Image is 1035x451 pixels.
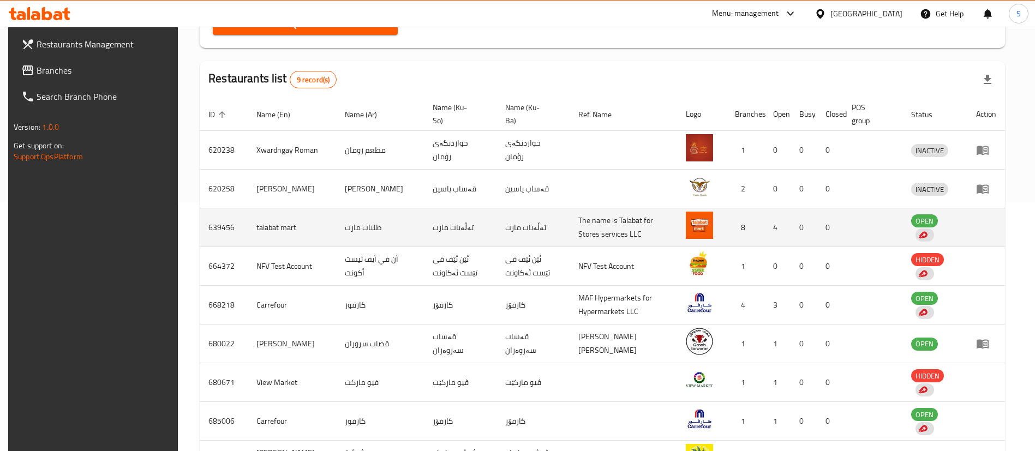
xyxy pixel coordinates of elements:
td: 664372 [200,247,248,286]
td: ئێن ئێف ڤی تێست ئەکاونت [424,247,497,286]
td: 0 [764,131,791,170]
img: NFV Test Account [686,250,713,278]
th: Action [967,98,1005,131]
img: Qasab Sarwaran [686,328,713,355]
img: talabat mart [686,212,713,239]
td: Carrefour [248,286,336,324]
div: OPEN [911,214,938,227]
td: 1 [726,131,764,170]
span: INACTIVE [911,145,948,157]
td: 2 [726,170,764,208]
td: 620258 [200,170,248,208]
td: 0 [791,208,817,247]
td: [PERSON_NAME] [248,170,336,208]
td: 0 [817,402,843,441]
div: Menu [976,337,996,350]
span: HIDDEN [911,370,944,382]
span: OPEN [911,408,938,421]
a: Restaurants Management [13,31,181,57]
td: كارفور [336,402,424,441]
div: Total records count [290,71,337,88]
td: فيو ماركت [336,363,424,402]
div: Indicates that the vendor menu management has been moved to DH Catalog service [916,306,934,319]
img: Yasin Qasab [686,173,713,200]
td: 0 [817,286,843,324]
td: 0 [791,286,817,324]
div: Menu [976,143,996,157]
td: 0 [764,247,791,286]
img: delivery hero logo [918,308,928,317]
div: Menu [976,182,996,195]
td: 0 [791,131,817,170]
div: [GEOGRAPHIC_DATA] [830,8,902,20]
span: Name (En) [256,108,304,121]
div: HIDDEN [911,253,944,266]
img: Xwardngay Roman [686,134,713,161]
td: 1 [764,363,791,402]
span: Name (Ar) [345,108,391,121]
span: OPEN [911,338,938,350]
span: HIDDEN [911,254,944,266]
td: ڤیو مارکێت [496,363,570,402]
th: Logo [677,98,726,131]
td: 0 [764,170,791,208]
td: طلبات مارت [336,208,424,247]
td: 1 [764,324,791,363]
td: 0 [791,247,817,286]
td: کارفۆر [496,402,570,441]
td: talabat mart [248,208,336,247]
h2: Restaurants list [208,70,337,88]
td: أن في أيف تيست أكونت [336,247,424,286]
th: Branches [726,98,764,131]
td: 4 [726,286,764,324]
td: 0 [817,247,843,286]
td: View Market [248,363,336,402]
div: OPEN [911,292,938,305]
img: delivery hero logo [918,385,928,395]
td: 639456 [200,208,248,247]
a: Branches [13,57,181,83]
span: Search Branch Phone [37,90,172,103]
span: Restaurants Management [37,38,172,51]
td: قەساب یاسین [424,170,497,208]
td: 0 [817,324,843,363]
td: 0 [791,363,817,402]
span: OPEN [911,215,938,227]
span: Branches [37,64,172,77]
td: ئێن ئێف ڤی تێست ئەکاونت [496,247,570,286]
span: Name (Ku-Ba) [505,101,557,127]
span: 1.0.0 [42,120,59,134]
span: Status [911,108,947,121]
span: 9 record(s) [290,75,337,85]
td: تەڵەبات مارت [424,208,497,247]
div: OPEN [911,408,938,421]
img: Carrefour [686,289,713,316]
td: 0 [817,363,843,402]
img: delivery hero logo [918,269,928,279]
td: 0 [791,324,817,363]
span: ID [208,108,229,121]
th: Busy [791,98,817,131]
img: Carrefour [686,405,713,432]
div: INACTIVE [911,183,948,196]
td: تەڵەبات مارت [496,208,570,247]
div: Indicates that the vendor menu management has been moved to DH Catalog service [916,228,934,242]
td: [PERSON_NAME] [248,324,336,363]
td: 1 [726,363,764,402]
span: S [1016,8,1021,20]
img: delivery hero logo [918,230,928,240]
td: کارفۆر [424,402,497,441]
div: Indicates that the vendor menu management has been moved to DH Catalog service [916,422,934,435]
span: Name (Ku-So) [433,101,484,127]
div: Indicates that the vendor menu management has been moved to DH Catalog service [916,383,934,396]
td: 685006 [200,402,248,441]
td: The name is Talabat for Stores services LLC [570,208,677,247]
td: 1 [726,402,764,441]
td: مطعم رومان [336,131,424,170]
span: Ref. Name [578,108,626,121]
td: 4 [764,208,791,247]
td: NFV Test Account [570,247,677,286]
td: قصاب سروران [336,324,424,363]
td: [PERSON_NAME] [336,170,424,208]
td: خواردنگەی رؤمان [424,131,497,170]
